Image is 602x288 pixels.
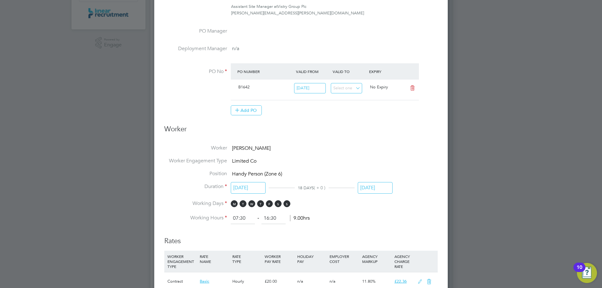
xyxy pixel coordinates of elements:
span: S [283,200,290,207]
div: RATE NAME [198,251,230,267]
label: PO No [164,68,227,75]
label: Worker [164,145,227,151]
h3: Rates [164,230,438,246]
span: No Expiry [370,84,388,90]
span: T [240,200,246,207]
span: Basic [200,279,209,284]
label: Position [164,170,227,177]
div: WORKER ENGAGEMENT TYPE [166,251,198,272]
input: 17:00 [261,213,286,224]
span: M [231,200,238,207]
div: RATE TYPE [231,251,263,267]
div: Valid To [331,66,368,77]
span: W [248,200,255,207]
div: WORKER PAY RATE [263,251,295,267]
div: AGENCY MARKUP [361,251,393,267]
label: Working Days [164,200,227,207]
div: PO Number [236,66,294,77]
input: 08:00 [231,213,255,224]
button: Add PO [231,105,262,115]
span: S [275,200,282,207]
span: £22.36 [394,279,407,284]
span: n/a [232,45,239,52]
span: 9.00hrs [290,215,310,221]
label: Deployment Manager [164,45,227,52]
label: Worker Engagement Type [164,158,227,164]
div: HOLIDAY PAY [296,251,328,267]
span: n/a [330,279,335,284]
label: PO Manager [164,28,227,34]
span: 11.80% [362,279,376,284]
div: Expiry [367,66,404,77]
input: Select one [294,83,326,93]
span: [PERSON_NAME][EMAIL_ADDRESS][PERSON_NAME][DOMAIN_NAME] [231,10,364,16]
span: 18 DAYS [298,185,314,191]
span: T [257,200,264,207]
span: Handy Person (Zone 6) [232,171,282,177]
span: Assistant Site Manager at [231,4,277,9]
input: Select one [231,182,266,194]
label: Duration [164,183,227,190]
div: AGENCY CHARGE RATE [393,251,415,272]
div: EMPLOYER COST [328,251,360,267]
span: ( + 0 ) [314,185,325,191]
div: Valid From [294,66,331,77]
span: B1642 [238,84,250,90]
input: Select one [358,182,393,194]
span: n/a [297,279,303,284]
span: Vistry Group Plc [277,4,306,9]
h3: Worker [164,125,438,139]
input: Select one [331,83,362,93]
span: F [266,200,273,207]
span: [PERSON_NAME] [232,145,271,151]
span: ‐ [256,215,260,221]
span: Limited Co [232,158,256,164]
label: Working Hours [164,215,227,221]
div: 10 [577,267,582,275]
button: Open Resource Center, 10 new notifications [577,263,597,283]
